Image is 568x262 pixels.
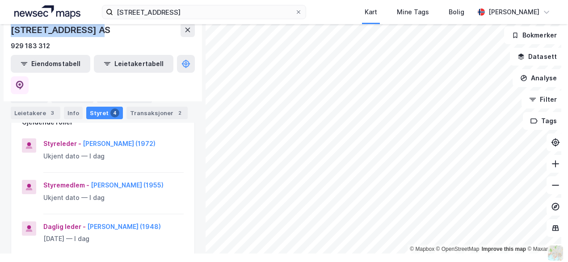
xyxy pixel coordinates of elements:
[523,112,564,130] button: Tags
[522,91,564,108] button: Filter
[523,219,568,262] iframe: Chat Widget
[11,55,90,73] button: Eiendomstabell
[48,108,57,117] div: 3
[397,7,429,17] div: Mine Tags
[94,55,173,73] button: Leietakertabell
[449,7,464,17] div: Bolig
[513,69,564,87] button: Analyse
[482,246,526,252] a: Improve this map
[43,233,184,244] div: [DATE] — I dag
[504,26,564,44] button: Bokmerker
[43,192,184,203] div: Ukjent dato — I dag
[365,7,377,17] div: Kart
[11,41,50,51] div: 929 183 312
[436,246,480,252] a: OpenStreetMap
[14,5,80,19] img: logo.a4113a55bc3d86da70a041830d287a7e.svg
[86,107,123,119] div: Styret
[510,48,564,66] button: Datasett
[175,108,184,117] div: 2
[11,107,60,119] div: Leietakere
[64,107,83,119] div: Info
[523,219,568,262] div: Kontrollprogram for chat
[43,151,184,162] div: Ukjent dato — I dag
[110,108,119,117] div: 4
[113,5,295,19] input: Søk på adresse, matrikkel, gårdeiere, leietakere eller personer
[11,23,112,37] div: [STREET_ADDRESS] AS
[126,107,188,119] div: Transaksjoner
[488,7,539,17] div: [PERSON_NAME]
[410,246,434,252] a: Mapbox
